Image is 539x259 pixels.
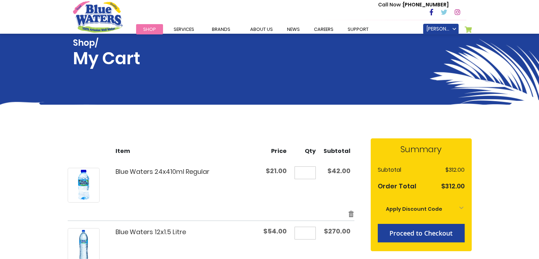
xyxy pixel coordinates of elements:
[327,166,350,175] span: $42.00
[116,227,186,236] a: Blue Waters 12x1.5 Litre
[243,24,280,34] a: about us
[68,170,99,201] img: Blue Waters 24x410ml Regular
[73,38,140,48] span: Shop/
[73,38,140,68] h1: My Cart
[116,167,209,176] a: Blue Waters 24x410ml Regular
[143,26,156,33] span: Shop
[441,182,465,191] span: $312.00
[378,1,403,8] span: Call Now :
[378,224,465,242] button: Proceed to Checkout
[280,24,307,34] a: News
[378,164,433,176] th: Subtotal
[378,1,449,9] p: [PHONE_NUMBER]
[324,227,350,236] span: $270.00
[378,180,416,191] strong: Order Total
[386,205,442,213] strong: Apply Discount Code
[445,166,465,174] span: $312.00
[68,168,100,203] a: Blue Waters 24x410ml Regular
[263,227,287,236] span: $54.00
[307,24,341,34] a: careers
[116,147,130,155] span: Item
[212,26,230,33] span: Brands
[324,147,350,155] span: Subtotal
[174,26,194,33] span: Services
[341,24,376,34] a: support
[271,147,287,155] span: Price
[389,229,453,237] span: Proceed to Checkout
[378,143,465,156] strong: Summary
[305,147,316,155] span: Qty
[73,1,123,32] a: store logo
[266,166,287,175] span: $21.00
[423,24,459,34] a: [PERSON_NAME]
